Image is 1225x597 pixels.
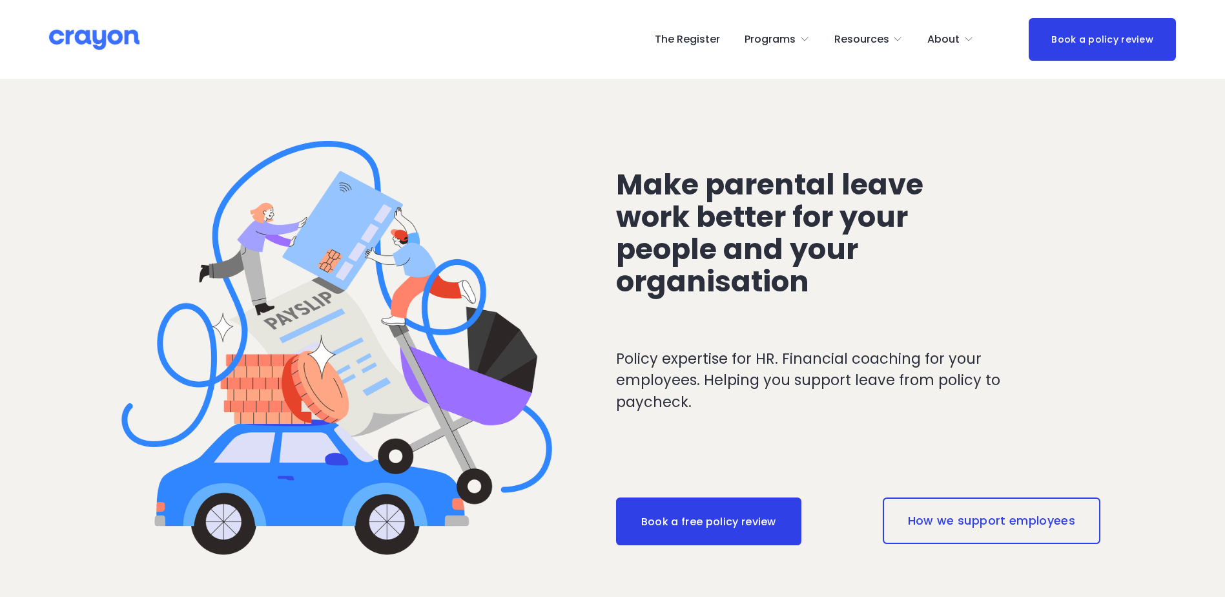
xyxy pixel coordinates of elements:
span: Make parental leave work better for your people and your organisation [616,164,930,302]
a: Book a free policy review [616,497,801,545]
a: How we support employees [883,497,1100,544]
a: Book a policy review [1029,18,1176,60]
span: About [927,30,960,49]
img: Crayon [49,28,139,51]
span: Programs [745,30,796,49]
p: Policy expertise for HR. Financial coaching for your employees. Helping you support leave from po... [616,348,1053,414]
a: folder dropdown [745,29,810,50]
a: folder dropdown [834,29,903,50]
span: Resources [834,30,889,49]
a: folder dropdown [927,29,974,50]
a: The Register [655,29,720,50]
